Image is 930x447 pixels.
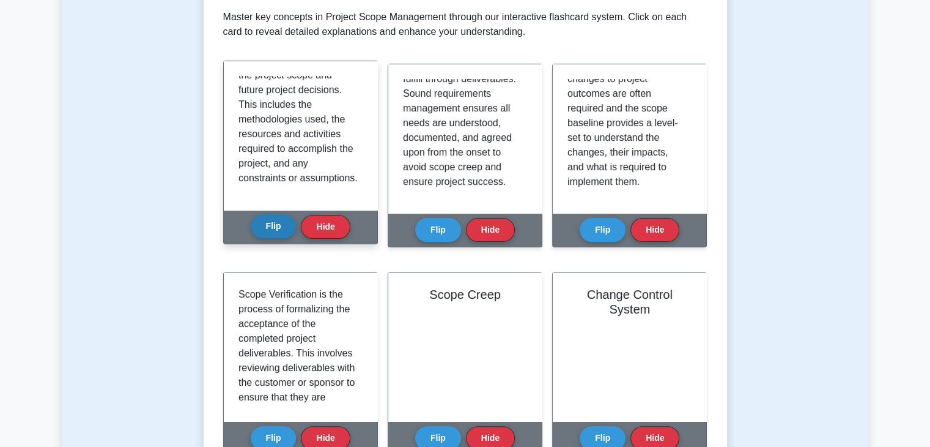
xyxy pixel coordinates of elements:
p: Master key concepts in Project Scope Management through our interactive flashcard system. Click o... [223,10,707,39]
button: Hide [301,215,350,239]
button: Flip [415,218,461,242]
button: Flip [251,214,297,238]
button: Hide [630,218,679,242]
button: Flip [580,218,626,242]
h2: Change Control System [567,287,692,317]
h2: Scope Creep [403,287,527,302]
button: Hide [466,218,515,242]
